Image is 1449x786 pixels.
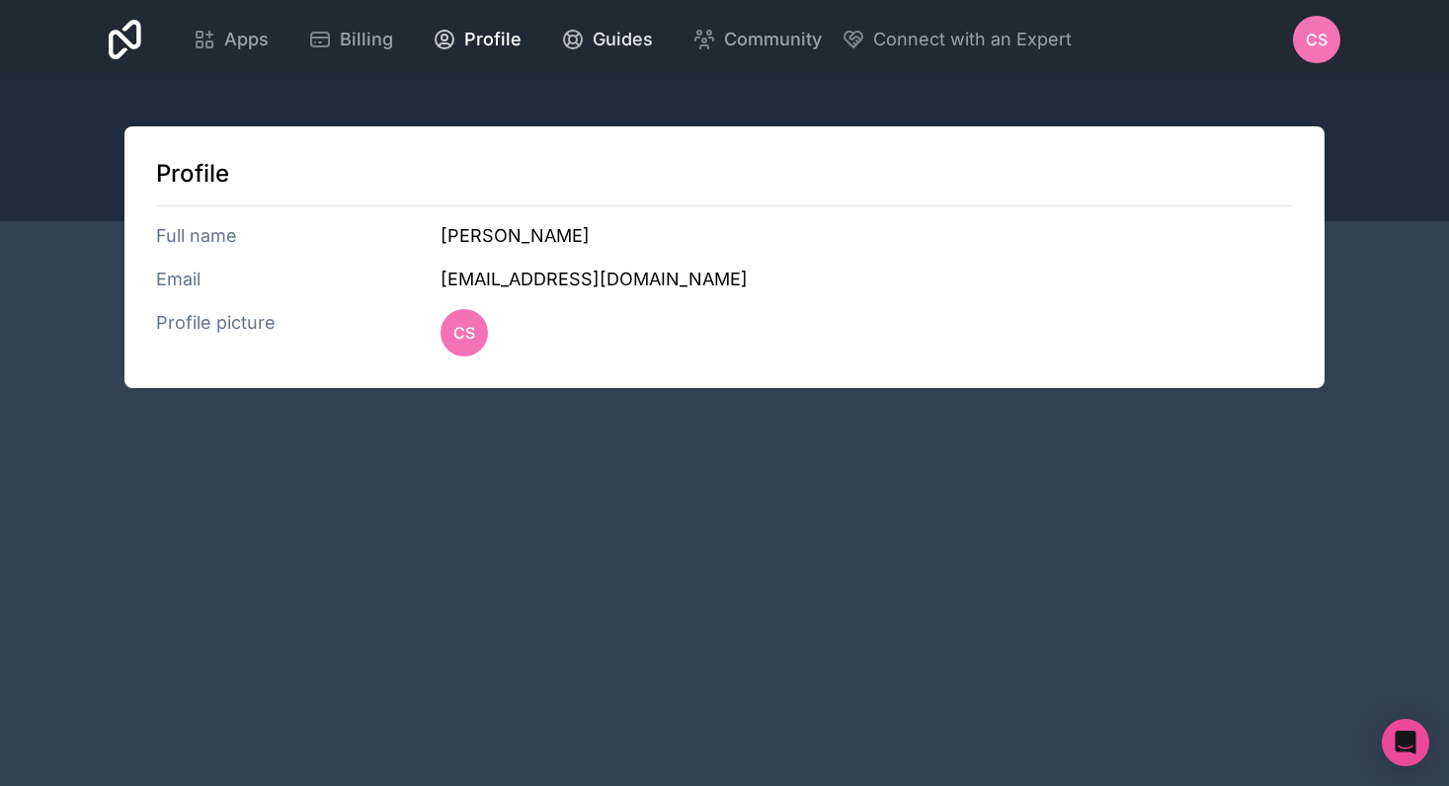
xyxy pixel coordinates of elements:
[593,26,653,53] span: Guides
[156,266,441,293] h3: Email
[177,18,284,61] a: Apps
[224,26,269,53] span: Apps
[677,18,838,61] a: Community
[292,18,409,61] a: Billing
[441,266,1293,293] h3: [EMAIL_ADDRESS][DOMAIN_NAME]
[1306,28,1328,51] span: CS
[156,158,1293,190] h1: Profile
[724,26,822,53] span: Community
[156,309,441,356] h3: Profile picture
[842,26,1072,53] button: Connect with an Expert
[545,18,669,61] a: Guides
[441,222,1293,250] h3: [PERSON_NAME]
[340,26,393,53] span: Billing
[873,26,1072,53] span: Connect with an Expert
[464,26,522,53] span: Profile
[453,321,475,345] span: CS
[417,18,537,61] a: Profile
[1382,719,1429,766] div: Open Intercom Messenger
[156,222,441,250] h3: Full name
